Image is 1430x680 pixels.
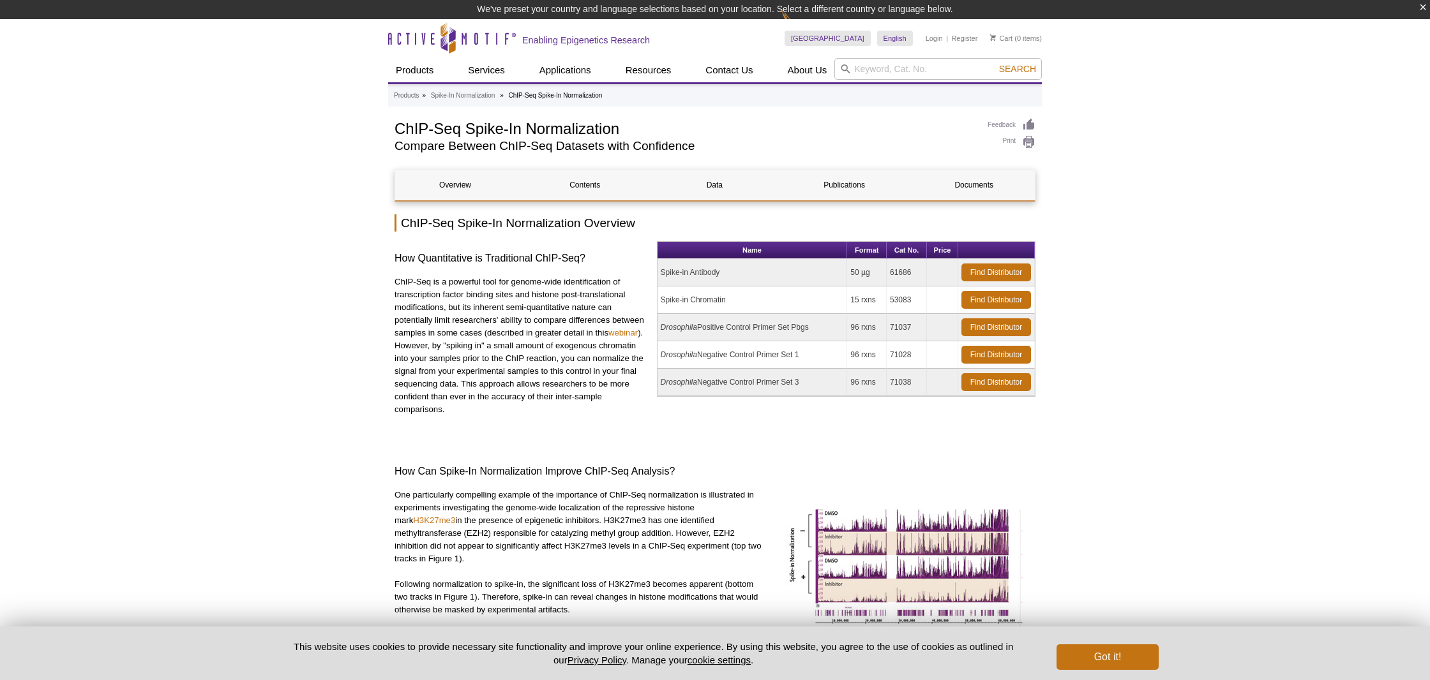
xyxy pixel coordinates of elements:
[988,135,1035,149] a: Print
[847,314,887,341] td: 96 rxns
[776,489,1032,648] img: ChIP Normalization reveals changes in H3K27me3 levels following treatment with EZH2 inhibitor.
[887,242,927,259] th: Cat No.
[395,251,647,266] h3: How Quantitative is Traditional ChIP-Seq?
[914,170,1034,200] a: Documents
[780,58,835,82] a: About Us
[961,373,1031,391] a: Find Distributor
[395,489,763,565] p: One particularly compelling example of the importance of ChIP-Seq normalization is illustrated in...
[887,314,927,341] td: 71037
[395,140,975,152] h2: Compare Between ChIP-Seq Datasets with Confidence
[990,31,1042,46] li: (0 items)
[568,654,626,665] a: Privacy Policy
[1057,644,1159,670] button: Got it!
[658,242,848,259] th: Name
[608,328,638,337] a: webinar
[847,259,887,286] td: 50 µg
[395,214,1035,232] h2: ChIP-Seq Spike-In Normalization Overview
[961,346,1031,364] a: Find Distributor
[525,170,645,200] a: Contents
[887,369,927,396] td: 71038
[990,34,996,41] img: Your Cart
[394,90,419,101] a: Products
[847,341,887,369] td: 96 rxns
[271,640,1035,667] p: This website uses cookies to provide necessary site functionality and improve your online experie...
[460,58,513,82] a: Services
[847,369,887,396] td: 96 rxns
[961,291,1031,309] a: Find Distributor
[887,341,927,369] td: 71028
[422,92,426,99] li: »
[654,170,774,200] a: Data
[847,286,887,314] td: 15 rxns
[961,263,1031,281] a: Find Distributor
[658,259,848,286] td: Spike-in Antibody
[926,34,943,43] a: Login
[990,34,1012,43] a: Cart
[887,286,927,314] td: 53083
[698,58,760,82] a: Contact Us
[618,58,679,82] a: Resources
[951,34,977,43] a: Register
[661,323,697,332] i: Drosophila
[834,58,1042,80] input: Keyword, Cat. No.
[688,654,751,665] button: cookie settings
[395,170,515,200] a: Overview
[509,92,603,99] li: ChIP-Seq Spike-In Normalization
[661,378,697,387] i: Drosophila
[658,341,848,369] td: Negative Control Primer Set 1
[532,58,599,82] a: Applications
[995,63,1040,75] button: Search
[395,276,647,416] p: ChIP-Seq is a powerful tool for genome-wide identification of transcription factor binding sites ...
[988,118,1035,132] a: Feedback
[388,58,441,82] a: Products
[395,464,1035,479] h3: How Can Spike-In Normalization Improve ChIP-Seq Analysis?
[927,242,958,259] th: Price
[413,515,455,525] a: H3K27me3
[522,34,650,46] h2: Enabling Epigenetics Research
[877,31,913,46] a: English
[395,578,763,616] p: Following normalization to spike-in, the significant loss of H3K27me3 becomes apparent (bottom tw...
[658,314,848,341] td: Positive Control Primer Set Pbgs
[785,31,871,46] a: [GEOGRAPHIC_DATA]
[961,318,1031,336] a: Find Distributor
[887,259,927,286] td: 61686
[395,118,975,137] h1: ChIP-Seq Spike-In Normalization
[847,242,887,259] th: Format
[658,369,848,396] td: Negative Control Primer Set 3
[785,170,905,200] a: Publications
[781,10,815,40] img: Change Here
[999,64,1036,74] span: Search
[661,350,697,359] i: Drosophila
[946,31,948,46] li: |
[658,286,848,314] td: Spike-in Chromatin
[500,92,504,99] li: »
[431,90,495,101] a: Spike-In Normalization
